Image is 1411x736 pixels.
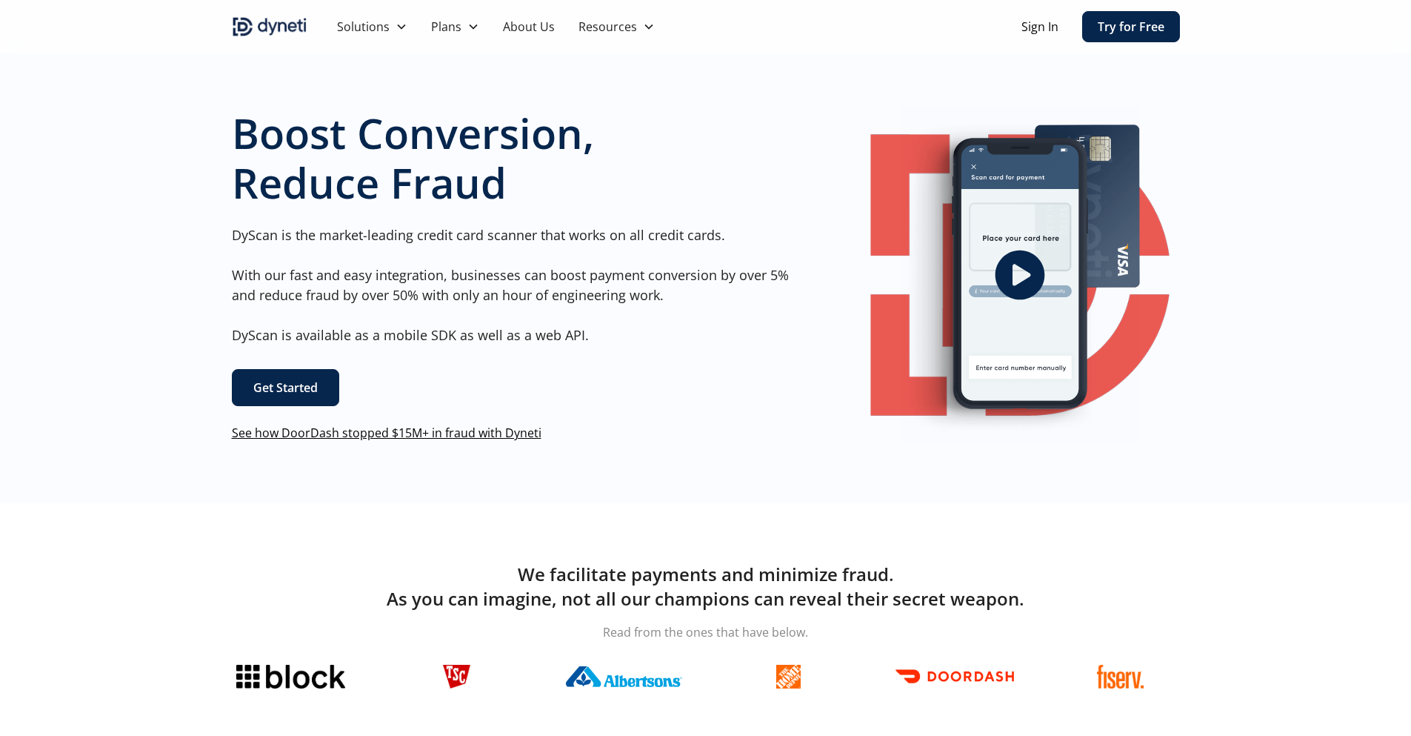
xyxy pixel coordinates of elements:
a: Sign In [1021,18,1058,36]
img: The home depot logo [776,665,800,689]
h2: We facilitate payments and minimize fraud. As you can imagine, not all our champions can reveal t... [232,562,1180,611]
a: open lightbox [860,107,1180,443]
a: home [232,15,307,39]
img: Albertsons [564,666,682,687]
h1: Boost Conversion, Reduce Fraud [232,108,801,208]
img: Block logo [236,665,344,689]
a: See how DoorDash stopped $15M+ in fraud with Dyneti [232,425,541,441]
img: Dyneti indigo logo [232,15,307,39]
div: Resources [578,18,637,36]
div: Solutions [337,18,390,36]
div: Solutions [325,12,419,42]
div: Plans [419,12,491,42]
img: Doordash logo [895,669,1014,683]
img: Fiserv logo [1097,665,1144,689]
div: Plans [431,18,461,36]
p: Read from the ones that have below. [232,623,1180,641]
p: DyScan is the market-leading credit card scanner that works on all credit cards. With our fast an... [232,225,801,345]
img: Image of a mobile Dyneti UI scanning a credit card [900,107,1140,443]
a: Get Started [232,369,339,406]
img: TSC [443,665,470,689]
a: Try for Free [1082,11,1180,42]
